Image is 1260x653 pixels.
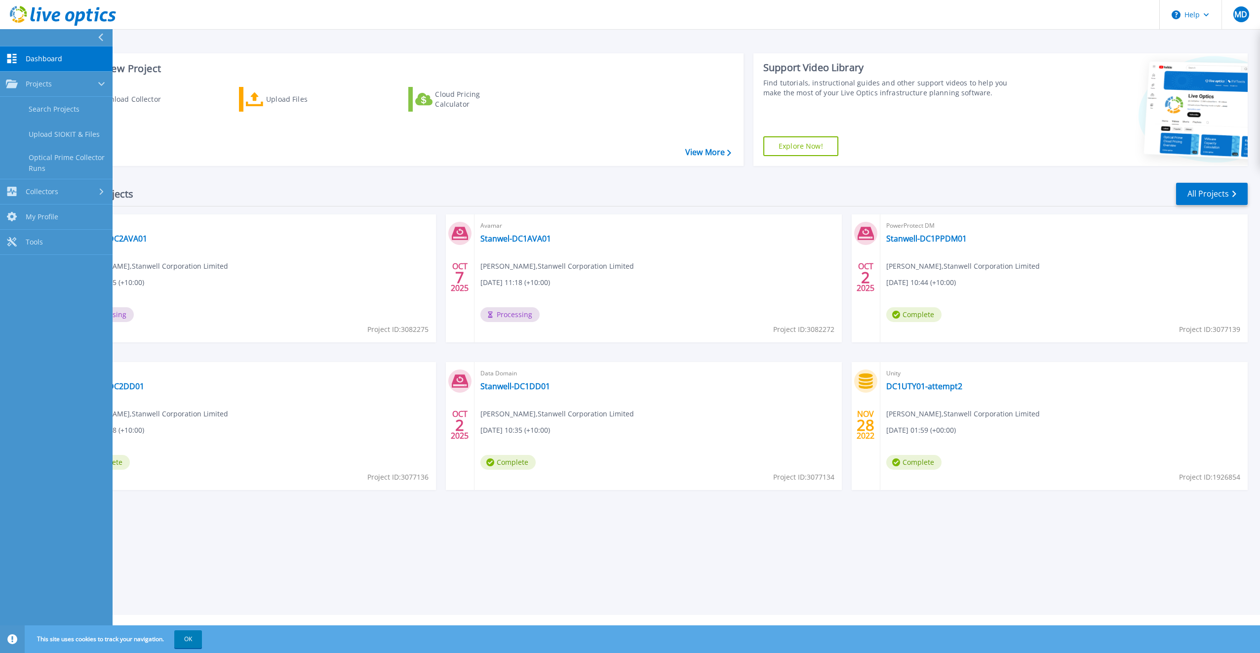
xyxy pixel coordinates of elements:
span: [DATE] 10:35 (+10:00) [480,425,550,436]
span: My Profile [26,212,58,221]
span: [PERSON_NAME] , Stanwell Corporation Limited [75,261,228,272]
span: Unity [886,368,1242,379]
span: Complete [480,455,536,470]
a: Upload Files [239,87,349,112]
h3: Start a New Project [70,63,731,74]
span: Collectors [26,187,58,196]
a: Download Collector [70,87,180,112]
span: Complete [886,455,942,470]
div: Cloud Pricing Calculator [435,89,514,109]
span: Project ID: 3077136 [367,472,429,483]
span: Project ID: 3077139 [1179,324,1240,335]
a: View More [685,148,731,157]
div: Support Video Library [763,61,1019,74]
div: OCT 2025 [450,407,469,443]
span: Processing [480,307,540,322]
a: Stanwell-DC1PPDM01 [886,234,967,244]
span: Data Domain [75,368,430,379]
span: [PERSON_NAME] , Stanwell Corporation Limited [75,408,228,419]
span: Avamar [480,220,836,231]
span: Tools [26,238,43,246]
a: Stanwel-DC1AVA01 [480,234,551,244]
span: This site uses cookies to track your navigation. [27,630,202,648]
span: 2 [861,273,870,282]
a: Explore Now! [763,136,838,156]
div: Find tutorials, instructional guides and other support videos to help you make the most of your L... [763,78,1019,98]
div: Upload Files [266,89,345,109]
a: Cloud Pricing Calculator [408,87,518,112]
div: OCT 2025 [856,259,875,295]
span: [PERSON_NAME] , Stanwell Corporation Limited [886,261,1040,272]
span: 7 [455,273,464,282]
a: Stanwell-DC1DD01 [480,381,550,391]
span: [PERSON_NAME] , Stanwell Corporation Limited [480,408,634,419]
span: Complete [886,307,942,322]
span: 2 [455,421,464,429]
span: Dashboard [26,54,62,63]
span: Avamar [75,220,430,231]
span: Project ID: 3082272 [773,324,834,335]
div: OCT 2025 [450,259,469,295]
span: [DATE] 01:59 (+00:00) [886,425,956,436]
span: [DATE] 11:18 (+10:00) [480,277,550,288]
a: All Projects [1176,183,1248,205]
span: PowerProtect DM [886,220,1242,231]
div: NOV 2022 [856,407,875,443]
span: [DATE] 10:44 (+10:00) [886,277,956,288]
span: Project ID: 3082275 [367,324,429,335]
span: 28 [857,421,874,429]
a: DC1UTY01-attempt2 [886,381,962,391]
span: Project ID: 3077134 [773,472,834,483]
span: Projects [26,80,52,88]
span: MD [1234,10,1247,18]
span: Project ID: 1926854 [1179,472,1240,483]
span: [PERSON_NAME] , Stanwell Corporation Limited [886,408,1040,419]
span: [PERSON_NAME] , Stanwell Corporation Limited [480,261,634,272]
span: Data Domain [480,368,836,379]
button: OK [174,630,202,648]
div: Download Collector [95,89,174,109]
